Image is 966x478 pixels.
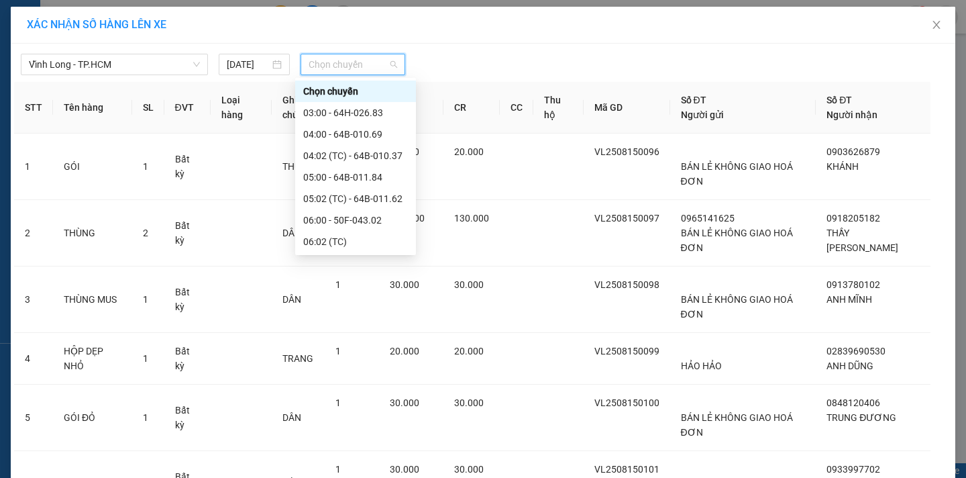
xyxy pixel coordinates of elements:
span: ANH MĨNH [826,294,872,305]
span: TRUNG ĐƯƠNG [826,412,896,423]
th: Thu hộ [533,82,583,134]
span: 130.000 [454,213,489,224]
span: THUY [282,161,306,172]
th: STT [14,82,53,134]
span: 30.000 [390,464,419,475]
span: 2 [143,228,148,238]
div: 05:00 - 64B-011.84 [303,170,408,185]
td: 1 [14,134,53,200]
td: 5 [14,385,53,451]
td: THÙNG MUS [53,267,132,333]
div: 04:02 (TC) - 64B-010.37 [303,148,408,163]
span: 0848120406 [826,397,880,408]
span: 02839690530 [826,346,885,356]
span: Người nhận [826,109,877,120]
span: Chọn chuyến [309,54,397,75]
span: TRANG [282,353,313,364]
span: 0903626879 [826,146,880,157]
span: BÁN LẺ KHÔNG GIAO HOÁ ĐƠN [681,294,793,320]
td: 4 [14,333,53,385]
span: 30.000 [454,464,484,475]
span: VL2508150099 [594,346,659,356]
td: GÓI [53,134,132,200]
span: 0918205182 [826,213,880,224]
td: Bất kỳ [164,333,211,385]
span: Số ĐT [681,95,706,105]
span: DÂN [282,228,301,238]
span: 1 [335,397,341,408]
div: Chọn chuyến [295,81,416,102]
span: 30.000 [454,279,484,290]
span: XÁC NHẬN SỐ HÀNG LÊN XE [27,18,166,31]
span: VL2508150096 [594,146,659,157]
td: HỘP DẸP NHỎ [53,333,132,385]
span: BÁN LẺ KHÔNG GIAO HOÁ ĐƠN [681,412,793,438]
span: 20.000 [390,346,419,356]
div: 04:00 - 64B-010.69 [303,127,408,142]
span: VL2508150097 [594,213,659,224]
span: 1 [335,346,341,356]
span: Vĩnh Long - TP.HCM [29,54,200,75]
td: 3 [14,267,53,333]
div: 03:00 - 64H-026.83 [303,105,408,120]
span: 0913780102 [826,279,880,290]
span: KHÁNH [826,161,859,172]
div: Chọn chuyến [303,84,408,99]
td: Bất kỳ [164,200,211,267]
span: ANH DŨNG [826,361,873,371]
span: VL2508150098 [594,279,659,290]
span: close [931,19,942,30]
span: 1 [335,464,341,475]
span: BÁN LẺ KHÔNG GIAO HOÁ ĐƠN [681,161,793,187]
td: THÙNG [53,200,132,267]
button: Close [918,7,955,44]
span: VL2508150100 [594,397,659,408]
input: 15/08/2025 [227,57,270,72]
div: 06:00 - 50F-043.02 [303,213,408,228]
span: 0965141625 [681,213,735,224]
span: 20.000 [454,346,484,356]
span: 1 [143,412,148,423]
th: Mã GD [584,82,670,134]
span: HẢO HẢO [681,361,722,371]
th: CR [443,82,500,134]
div: 06:02 (TC) [303,234,408,249]
span: 1 [143,294,148,305]
th: ĐVT [164,82,211,134]
span: 1 [143,161,148,172]
span: VL2508150101 [594,464,659,475]
th: CC [500,82,533,134]
th: Ghi chú [272,82,325,134]
th: Loại hàng [211,82,272,134]
th: Tên hàng [53,82,132,134]
span: 0933997702 [826,464,880,475]
td: Bất kỳ [164,385,211,451]
span: BÁN LẺ KHÔNG GIAO HOÁ ĐƠN [681,228,793,253]
td: Bất kỳ [164,267,211,333]
td: GÓI ĐỎ [53,385,132,451]
div: 05:02 (TC) - 64B-011.62 [303,191,408,206]
span: Người gửi [681,109,724,120]
span: THẦY [PERSON_NAME] [826,228,898,253]
span: 30.000 [390,397,419,408]
span: 30.000 [390,279,419,290]
th: SL [132,82,164,134]
span: 1 [335,279,341,290]
span: Số ĐT [826,95,852,105]
span: 20.000 [454,146,484,157]
span: DÂN [282,412,301,423]
td: Bất kỳ [164,134,211,200]
span: 30.000 [454,397,484,408]
span: DÂN [282,294,301,305]
td: 2 [14,200,53,267]
span: 1 [143,353,148,364]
